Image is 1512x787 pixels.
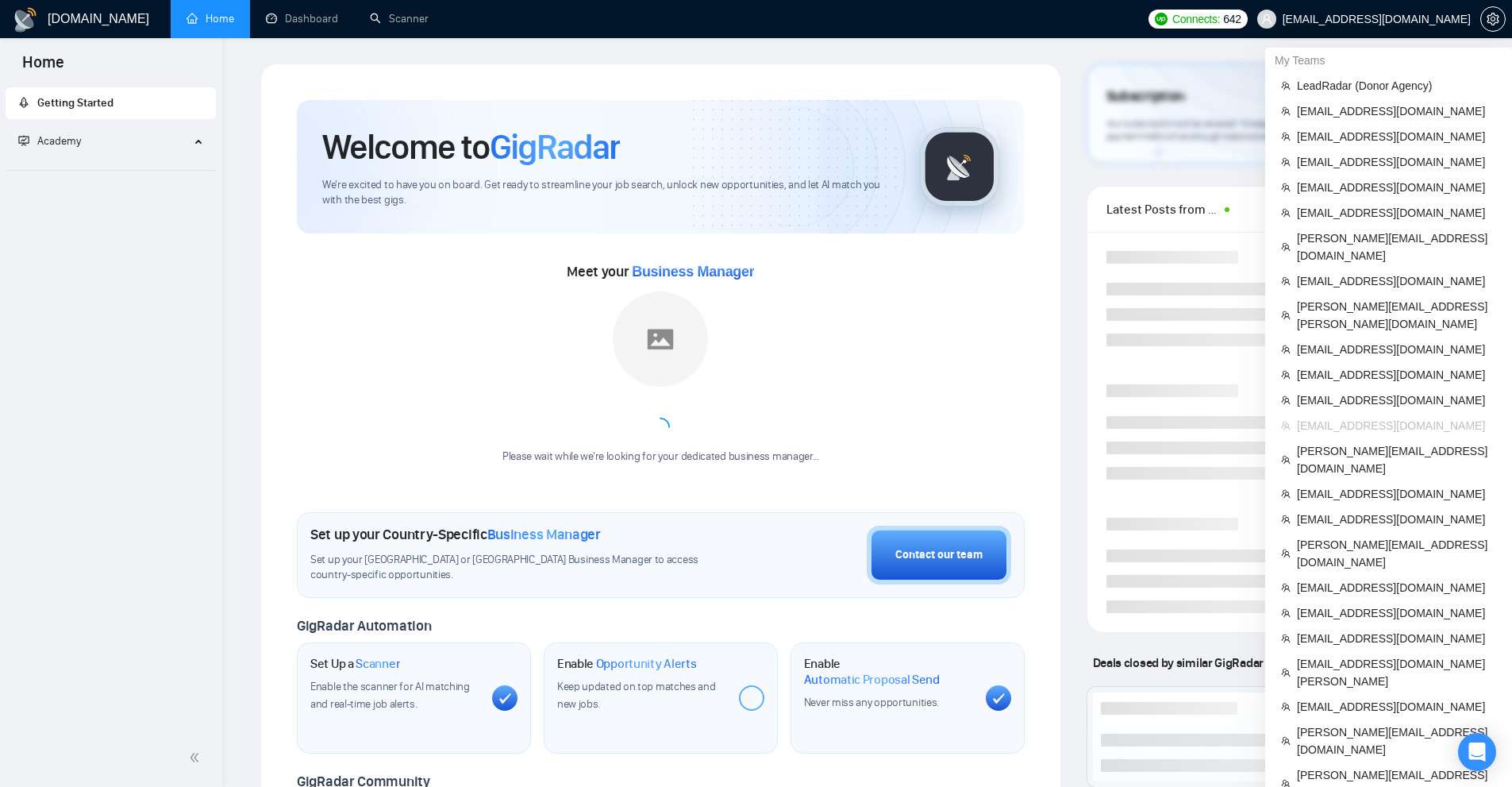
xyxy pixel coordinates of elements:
[557,656,697,672] h1: Enable
[920,127,999,206] img: gigradar-logo.png
[1480,6,1506,32] button: setting
[322,125,620,168] h1: Welcome to
[13,7,38,33] img: logo
[10,51,77,84] span: Home
[1297,579,1496,596] span: [EMAIL_ADDRESS][DOMAIN_NAME]
[1223,10,1241,28] span: 642
[1297,366,1496,384] span: [EMAIL_ADDRESS][DOMAIN_NAME]
[1297,204,1496,222] span: [EMAIL_ADDRESS][DOMAIN_NAME]
[6,164,216,174] li: Academy Homepage
[1172,10,1220,28] span: Connects:
[867,526,1011,584] button: Contact our team
[37,134,81,148] span: Academy
[310,526,601,543] h1: Set up your Country-Specific
[1281,736,1291,746] span: team
[1281,208,1291,218] span: team
[1281,515,1291,524] span: team
[1281,608,1291,618] span: team
[487,526,601,543] span: Business Manager
[1106,199,1220,219] span: Latest Posts from the GigRadar Community
[1155,13,1168,25] img: upwork-logo.png
[1281,455,1291,465] span: team
[1297,272,1496,290] span: [EMAIL_ADDRESS][DOMAIN_NAME]
[1281,702,1291,712] span: team
[297,617,431,635] span: GigRadar Automation
[37,96,113,110] span: Getting Started
[1281,489,1291,499] span: team
[310,680,470,711] span: Enable the scanner for AI matching and real-time job alerts.
[1297,511,1496,528] span: [EMAIL_ADDRESS][DOMAIN_NAME]
[1297,341,1496,358] span: [EMAIL_ADDRESS][DOMAIN_NAME]
[18,134,81,148] span: Academy
[804,672,940,688] span: Automatic Proposal Send
[1106,83,1185,110] span: Subscription
[490,125,620,168] span: GigRadar
[1281,370,1291,380] span: team
[493,449,829,465] div: Please wait while we're looking for your dedicated business manager...
[1281,81,1291,91] span: team
[1281,311,1291,320] span: team
[1281,106,1291,116] span: team
[1281,242,1291,252] span: team
[18,135,29,146] span: fund-projection-screen
[1281,132,1291,141] span: team
[1458,733,1496,771] div: Open Intercom Messenger
[1281,583,1291,592] span: team
[1281,421,1291,430] span: team
[1281,345,1291,354] span: team
[1297,655,1496,690] span: [EMAIL_ADDRESS][DOMAIN_NAME][PERSON_NAME]
[1297,698,1496,716] span: [EMAIL_ADDRESS][DOMAIN_NAME]
[1297,536,1496,571] span: [PERSON_NAME][EMAIL_ADDRESS][DOMAIN_NAME]
[632,264,754,280] span: Business Manager
[1297,723,1496,758] span: [PERSON_NAME][EMAIL_ADDRESS][DOMAIN_NAME]
[6,87,216,119] li: Getting Started
[18,97,29,108] span: rocket
[1281,549,1291,558] span: team
[370,12,429,25] a: searchScanner
[1087,649,1302,677] span: Deals closed by similar GigRadar users
[310,656,400,672] h1: Set Up a
[266,12,338,25] a: dashboardDashboard
[189,750,205,766] span: double-left
[650,417,671,438] span: loading
[895,546,983,564] div: Contact our team
[187,12,234,25] a: homeHome
[310,553,731,583] span: Set up your [GEOGRAPHIC_DATA] or [GEOGRAPHIC_DATA] Business Manager to access country-specific op...
[1297,298,1496,333] span: [PERSON_NAME][EMAIL_ADDRESS][PERSON_NAME][DOMAIN_NAME]
[1281,276,1291,286] span: team
[1297,102,1496,120] span: [EMAIL_ADDRESS][DOMAIN_NAME]
[1297,485,1496,503] span: [EMAIL_ADDRESS][DOMAIN_NAME]
[1297,179,1496,196] span: [EMAIL_ADDRESS][DOMAIN_NAME]
[1297,630,1496,647] span: [EMAIL_ADDRESS][DOMAIN_NAME]
[322,178,895,208] span: We're excited to have you on board. Get ready to streamline your job search, unlock new opportuni...
[1297,442,1496,477] span: [PERSON_NAME][EMAIL_ADDRESS][DOMAIN_NAME]
[804,656,973,687] h1: Enable
[1297,417,1496,434] span: [EMAIL_ADDRESS][DOMAIN_NAME]
[1281,183,1291,192] span: team
[804,696,939,709] span: Never miss any opportunities.
[1281,668,1291,677] span: team
[1297,128,1496,145] span: [EMAIL_ADDRESS][DOMAIN_NAME]
[1281,157,1291,167] span: team
[1261,14,1272,25] span: user
[1297,77,1496,95] span: LeadRadar (Donor Agency)
[1297,153,1496,171] span: [EMAIL_ADDRESS][DOMAIN_NAME]
[1265,48,1512,73] div: My Teams
[1281,395,1291,405] span: team
[567,263,754,280] span: Meet your
[1481,13,1505,25] span: setting
[596,656,697,672] span: Opportunity Alerts
[557,680,716,711] span: Keep updated on top matches and new jobs.
[356,656,400,672] span: Scanner
[1480,13,1506,25] a: setting
[1281,634,1291,643] span: team
[1297,230,1496,264] span: [PERSON_NAME][EMAIL_ADDRESS][DOMAIN_NAME]
[613,291,708,387] img: placeholder.png
[1297,392,1496,409] span: [EMAIL_ADDRESS][DOMAIN_NAME]
[1297,604,1496,622] span: [EMAIL_ADDRESS][DOMAIN_NAME]
[1106,118,1430,143] span: Your subscription will be renewed. To keep things running smoothly, make sure your payment method...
